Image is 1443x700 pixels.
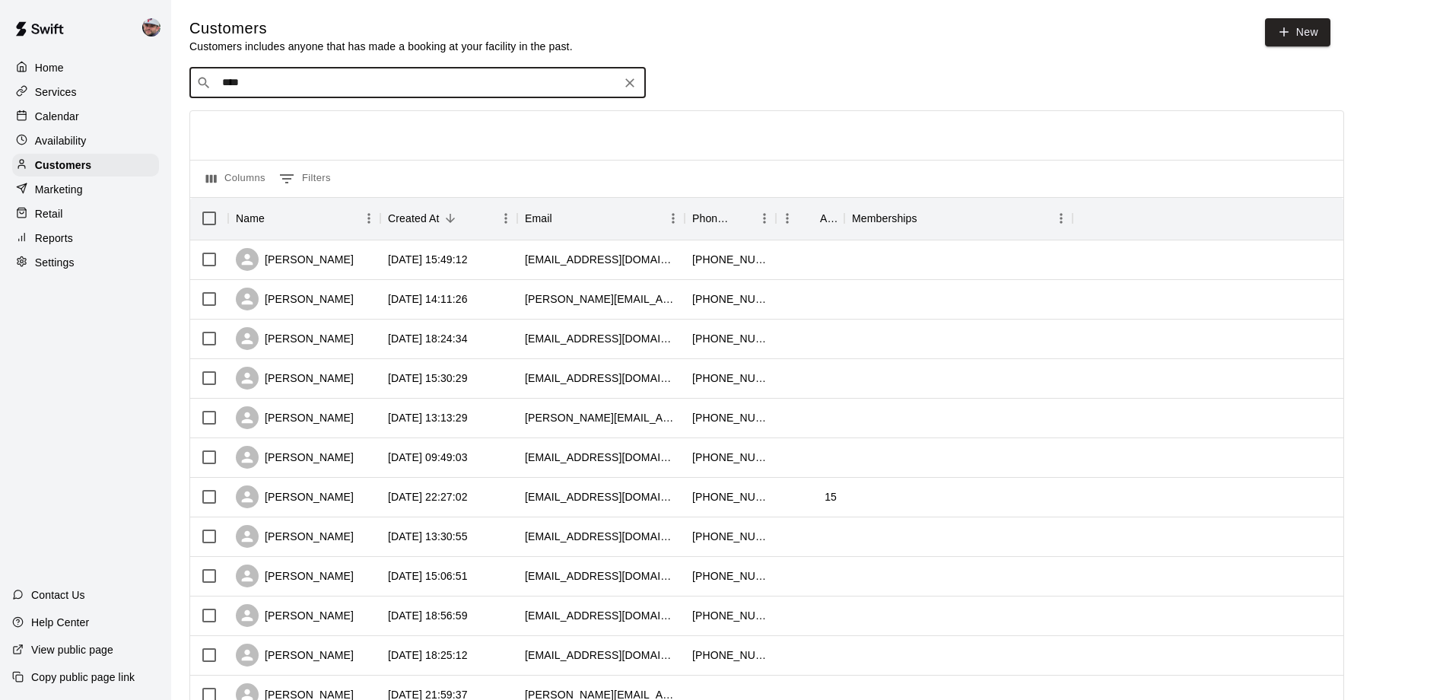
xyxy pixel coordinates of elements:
[852,197,917,240] div: Memberships
[275,167,335,191] button: Show filters
[189,39,573,54] p: Customers includes anyone that has made a booking at your facility in the past.
[388,331,468,346] div: 2025-08-12 18:24:34
[35,182,83,197] p: Marketing
[388,568,468,584] div: 2025-08-05 15:06:51
[776,197,844,240] div: Age
[692,371,768,386] div: +17326446760
[692,489,768,504] div: +12672400233
[236,367,354,390] div: [PERSON_NAME]
[12,154,159,177] a: Customers
[692,331,768,346] div: +18563048606
[388,410,468,425] div: 2025-08-12 13:13:29
[685,197,776,240] div: Phone Number
[35,206,63,221] p: Retail
[388,647,468,663] div: 2025-08-03 18:25:12
[189,68,646,98] div: Search customers by name or email
[692,410,768,425] div: +18566558467
[494,207,517,230] button: Menu
[525,529,677,544] div: rogshannj@aol.com
[12,227,159,250] a: Reports
[525,450,677,465] div: stbutler75@gmail.com
[12,56,159,79] a: Home
[525,647,677,663] div: wefarmsnj@gmail.com
[228,197,380,240] div: Name
[1265,18,1330,46] a: New
[692,568,768,584] div: +16093462954
[142,18,161,37] img: Alec Silverman
[12,202,159,225] a: Retail
[31,615,89,630] p: Help Center
[388,291,468,307] div: 2025-08-16 14:11:26
[12,178,159,201] a: Marketing
[732,208,753,229] button: Sort
[692,252,768,267] div: +13018211956
[236,565,354,587] div: [PERSON_NAME]
[525,252,677,267] div: bmcclain@sftp.com
[12,251,159,274] a: Settings
[236,446,354,469] div: [PERSON_NAME]
[35,60,64,75] p: Home
[388,252,468,267] div: 2025-08-18 15:49:12
[692,291,768,307] div: +12672584793
[265,208,286,229] button: Sort
[31,587,85,603] p: Contact Us
[844,197,1073,240] div: Memberships
[525,568,677,584] div: drhardy@professionalsportandspine.com
[525,331,677,346] div: klz5025@gmail.com
[12,81,159,103] a: Services
[236,406,354,429] div: [PERSON_NAME]
[12,129,159,152] a: Availability
[525,410,677,425] div: stacy.reagan917@gmail.com
[692,529,768,544] div: +16099230265
[35,109,79,124] p: Calendar
[388,529,468,544] div: 2025-08-09 13:30:55
[189,18,573,39] h5: Customers
[525,489,677,504] div: devinmartinez237@gmail.com
[825,489,837,504] div: 15
[236,644,354,667] div: [PERSON_NAME]
[236,197,265,240] div: Name
[388,608,468,623] div: 2025-08-04 18:56:59
[236,525,354,548] div: [PERSON_NAME]
[525,291,677,307] div: russ.nesevich@gmail.com
[525,197,552,240] div: Email
[236,327,354,350] div: [PERSON_NAME]
[799,208,820,229] button: Sort
[692,197,732,240] div: Phone Number
[662,207,685,230] button: Menu
[12,105,159,128] div: Calendar
[388,450,468,465] div: 2025-08-12 09:49:03
[440,208,461,229] button: Sort
[820,197,837,240] div: Age
[35,255,75,270] p: Settings
[1050,207,1073,230] button: Menu
[31,642,113,657] p: View public page
[202,167,269,191] button: Select columns
[753,207,776,230] button: Menu
[236,248,354,271] div: [PERSON_NAME]
[692,647,768,663] div: +16096344694
[236,288,354,310] div: [PERSON_NAME]
[619,72,640,94] button: Clear
[525,608,677,623] div: brogantim28@gmail.com
[35,133,87,148] p: Availability
[552,208,574,229] button: Sort
[139,12,171,43] div: Alec Silverman
[917,208,939,229] button: Sort
[236,604,354,627] div: [PERSON_NAME]
[35,231,73,246] p: Reports
[692,450,768,465] div: +16093200098
[388,197,440,240] div: Created At
[35,84,77,100] p: Services
[388,489,468,504] div: 2025-08-10 22:27:02
[692,608,768,623] div: +12153785767
[517,197,685,240] div: Email
[525,371,677,386] div: wittsyswife33@gmail.com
